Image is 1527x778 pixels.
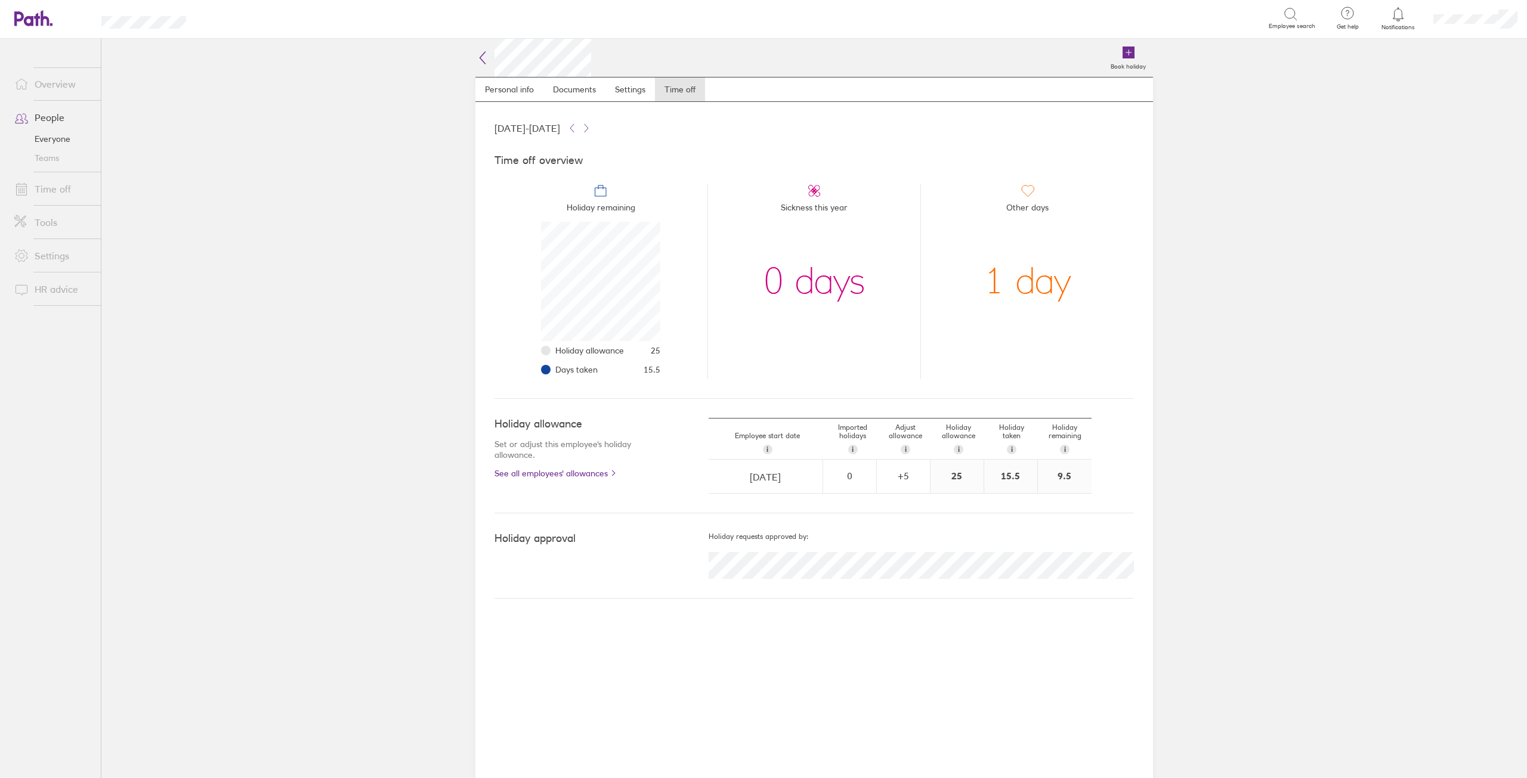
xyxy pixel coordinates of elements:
div: 0 days [763,222,865,341]
span: Holiday allowance [555,346,624,355]
span: Employee search [1269,23,1315,30]
div: 0 [824,470,876,481]
a: Book holiday [1103,39,1153,77]
span: i [1064,445,1066,454]
span: 25 [651,346,660,355]
a: Documents [543,78,605,101]
span: i [766,445,768,454]
span: i [1011,445,1013,454]
span: i [958,445,960,454]
h4: Time off overview [494,154,1134,167]
div: Holiday remaining [1038,419,1092,459]
div: 15.5 [984,460,1037,493]
div: Holiday allowance [932,419,985,459]
span: i [905,445,907,454]
a: Personal info [475,78,543,101]
h5: Holiday requests approved by: [709,532,1134,541]
a: HR advice [5,277,101,301]
div: 25 [931,460,984,493]
a: Notifications [1379,6,1418,31]
span: i [852,445,854,454]
div: Employee start date [709,427,826,459]
span: Get help [1328,23,1367,30]
a: Tools [5,210,101,234]
a: People [5,106,101,129]
div: + 5 [877,470,929,481]
span: [DATE] - [DATE] [494,123,560,134]
p: Set or adjust this employee's holiday allowance. [494,439,661,460]
span: 15.5 [644,365,660,374]
span: Sickness this year [781,198,848,222]
a: Settings [605,78,655,101]
h4: Holiday approval [494,532,709,545]
a: Teams [5,148,101,168]
span: Days taken [555,365,598,374]
input: dd/mm/yyyy [709,460,822,494]
div: Imported holidays [826,419,879,459]
a: Everyone [5,129,101,148]
div: Adjust allowance [879,419,932,459]
a: Settings [5,244,101,268]
label: Book holiday [1103,60,1153,70]
div: Holiday taken [985,419,1038,459]
span: Other days [1006,198,1049,222]
h4: Holiday allowance [494,418,661,430]
a: Time off [5,177,101,201]
span: Notifications [1379,24,1418,31]
div: 9.5 [1038,460,1092,493]
a: Overview [5,72,101,96]
div: Search [218,13,249,23]
a: See all employees' allowances [494,469,661,478]
span: Holiday remaining [567,198,635,222]
a: Time off [655,78,705,101]
div: 1 day [984,222,1071,341]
